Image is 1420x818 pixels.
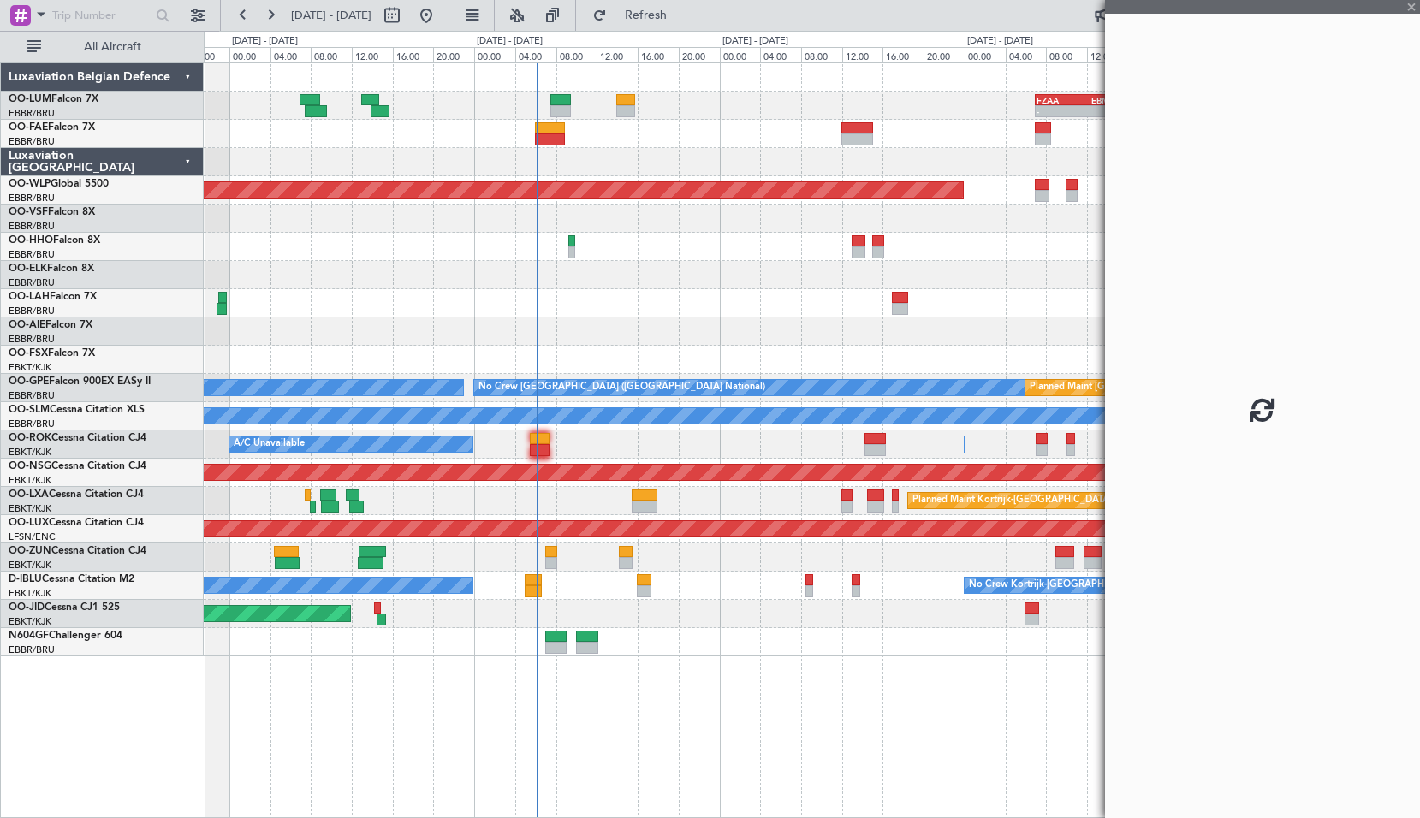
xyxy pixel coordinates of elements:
span: D-IBLU [9,574,42,584]
div: 08:00 [1046,47,1087,62]
button: All Aircraft [19,33,186,61]
div: 12:00 [842,47,883,62]
a: EBBR/BRU [9,220,55,233]
a: EBKT/KJK [9,559,51,572]
div: 12:00 [1087,47,1128,62]
a: EBBR/BRU [9,418,55,430]
a: D-IBLUCessna Citation M2 [9,574,134,584]
div: 16:00 [882,47,924,62]
a: OO-LAHFalcon 7X [9,292,97,302]
div: [DATE] - [DATE] [967,34,1033,49]
div: 00:00 [474,47,515,62]
a: EBBR/BRU [9,305,55,317]
a: OO-AIEFalcon 7X [9,320,92,330]
div: 08:00 [556,47,597,62]
div: [DATE] - [DATE] [477,34,543,49]
div: 12:00 [597,47,638,62]
div: 20:00 [433,47,474,62]
a: OO-HHOFalcon 8X [9,235,100,246]
div: - [1076,106,1114,116]
span: OO-HHO [9,235,53,246]
span: All Aircraft [45,41,181,53]
div: FZAA [1037,95,1075,105]
a: OO-LUXCessna Citation CJ4 [9,518,144,528]
input: Trip Number [52,3,151,28]
a: EBBR/BRU [9,192,55,204]
a: EBKT/KJK [9,615,51,628]
span: OO-FAE [9,122,48,133]
div: - [1037,106,1075,116]
a: EBBR/BRU [9,248,55,261]
span: Refresh [610,9,682,21]
span: [DATE] - [DATE] [291,8,371,23]
a: OO-WLPGlobal 5500 [9,179,109,189]
div: 00:00 [229,47,270,62]
span: N604GF [9,631,49,641]
a: EBBR/BRU [9,333,55,346]
div: 12:00 [352,47,393,62]
div: 00:00 [720,47,761,62]
div: A/C Unavailable [234,431,305,457]
div: 16:00 [638,47,679,62]
a: EBBR/BRU [9,389,55,402]
div: [DATE] - [DATE] [232,34,298,49]
a: OO-VSFFalcon 8X [9,207,95,217]
span: OO-AIE [9,320,45,330]
a: LFSN/ENC [9,531,56,543]
a: OO-ZUNCessna Citation CJ4 [9,546,146,556]
span: OO-GPE [9,376,49,387]
a: EBKT/KJK [9,587,51,600]
a: OO-GPEFalcon 900EX EASy II [9,376,151,387]
div: 08:00 [311,47,352,62]
div: 04:00 [1006,47,1047,62]
div: 16:00 [393,47,434,62]
span: OO-FSX [9,348,48,359]
a: EBKT/KJK [9,446,51,459]
div: 04:00 [515,47,556,62]
span: OO-JID [9,602,45,613]
a: OO-JIDCessna CJ1 525 [9,602,120,613]
div: 04:00 [270,47,312,62]
span: OO-ROK [9,433,51,443]
a: EBBR/BRU [9,276,55,289]
span: OO-LUM [9,94,51,104]
a: N604GFChallenger 604 [9,631,122,641]
div: Planned Maint Kortrijk-[GEOGRAPHIC_DATA] [912,488,1112,513]
div: 04:00 [760,47,801,62]
div: No Crew [GEOGRAPHIC_DATA] ([GEOGRAPHIC_DATA] National) [478,375,765,400]
a: OO-ELKFalcon 8X [9,264,94,274]
a: EBKT/KJK [9,474,51,487]
span: OO-LAH [9,292,50,302]
div: No Crew Kortrijk-[GEOGRAPHIC_DATA] [969,572,1145,598]
a: OO-LUMFalcon 7X [9,94,98,104]
a: EBBR/BRU [9,107,55,120]
a: OO-ROKCessna Citation CJ4 [9,433,146,443]
span: OO-NSG [9,461,51,471]
a: EBBR/BRU [9,643,55,656]
div: [DATE] - [DATE] [722,34,788,49]
span: OO-LUX [9,518,49,528]
div: 08:00 [801,47,842,62]
a: EBBR/BRU [9,135,55,148]
a: OO-LXACessna Citation CJ4 [9,489,144,500]
div: 20:00 [679,47,720,62]
a: OO-NSGCessna Citation CJ4 [9,461,146,471]
div: 20:00 [188,47,229,62]
button: Refresh [585,2,687,29]
div: Planned Maint [GEOGRAPHIC_DATA] ([GEOGRAPHIC_DATA] National) [1030,375,1340,400]
span: OO-LXA [9,489,49,500]
span: OO-ZUN [9,546,51,556]
a: OO-SLMCessna Citation XLS [9,405,145,415]
a: OO-FAEFalcon 7X [9,122,95,133]
a: EBKT/KJK [9,502,51,515]
a: OO-FSXFalcon 7X [9,348,95,359]
div: 00:00 [965,47,1006,62]
span: OO-VSF [9,207,48,217]
a: EBKT/KJK [9,361,51,374]
div: 20:00 [924,47,965,62]
div: EBMB [1076,95,1114,105]
span: OO-ELK [9,264,47,274]
span: OO-SLM [9,405,50,415]
span: OO-WLP [9,179,51,189]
